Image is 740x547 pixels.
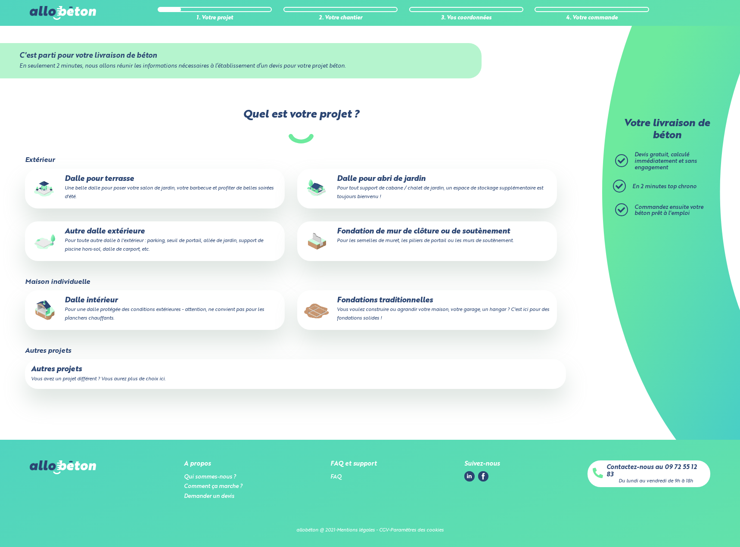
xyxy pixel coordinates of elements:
div: - [389,528,390,533]
img: final_use.values.closing_wall_fundation [303,227,331,255]
span: Devis gratuit, calculé immédiatement et sans engagement [634,152,697,170]
span: - [376,528,378,533]
div: 1. Votre projet [158,15,272,22]
label: Quel est votre projet ? [24,109,578,143]
div: A propos [184,460,243,468]
p: Autre dalle extérieure [31,227,279,254]
p: Dalle intérieur [31,296,279,323]
legend: Extérieur [25,156,55,164]
img: allobéton [30,6,96,20]
legend: Maison individuelle [25,278,90,286]
p: Fondations traditionnelles [303,296,551,323]
span: Commandez ensuite votre béton prêt à l'emploi [634,205,703,217]
img: final_use.values.inside_slab [31,296,59,324]
a: Contactez-nous au 09 72 55 12 83 [606,464,705,478]
small: Pour les semelles de muret, les piliers de portail ou les murs de soutènement. [337,238,513,243]
small: Pour tout support de cabane / chalet de jardin, un espace de stockage supplémentaire est toujours... [337,186,543,199]
p: Autres projets [31,365,560,374]
p: Fondation de mur de clôture ou de soutènement [303,227,551,245]
p: Votre livraison de béton [617,118,716,142]
div: En seulement 2 minutes, nous allons réunir les informations nécessaires à l’établissement d’un de... [19,63,463,70]
a: Comment ça marche ? [184,484,243,489]
a: CGV [379,528,389,533]
p: Dalle pour terrasse [31,175,279,201]
small: Pour une dalle protégée des conditions extérieures - attention, ne convient pas pour les plancher... [65,307,264,321]
div: Suivez-nous [464,460,500,468]
legend: Autres projets [25,347,71,355]
img: allobéton [30,460,96,474]
small: Pour toute autre dalle à l'extérieur : parking, seuil de portail, allée de jardin, support de pis... [65,238,263,252]
img: final_use.values.outside_slab [31,227,59,255]
span: En 2 minutes top chrono [632,184,696,190]
div: FAQ et support [330,460,377,468]
a: Demander un devis [184,494,234,499]
a: Mentions légales [337,528,375,533]
a: FAQ [330,474,342,480]
div: 2. Votre chantier [283,15,398,22]
div: allobéton @ 2021 [296,528,335,533]
img: final_use.values.traditional_fundations [303,296,331,324]
a: Paramètres des cookies [390,528,444,533]
div: 4. Votre commande [535,15,649,22]
p: Dalle pour abri de jardin [303,175,551,201]
small: Vous avez un projet différent ? Vous aurez plus de choix ici. [31,376,165,382]
div: - [335,528,337,533]
small: Une belle dalle pour poser votre salon de jardin, votre barbecue et profiter de belles soirées d'... [65,186,274,199]
div: C'est parti pour votre livraison de béton [19,52,463,60]
div: 3. Vos coordonnées [409,15,523,22]
img: final_use.values.garden_shed [303,175,331,202]
a: Qui sommes-nous ? [184,474,236,480]
img: final_use.values.terrace [31,175,59,202]
div: Du lundi au vendredi de 9h à 18h [619,479,693,484]
small: Vous voulez construire ou agrandir votre maison, votre garage, un hangar ? C'est ici pour des fon... [337,307,549,321]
